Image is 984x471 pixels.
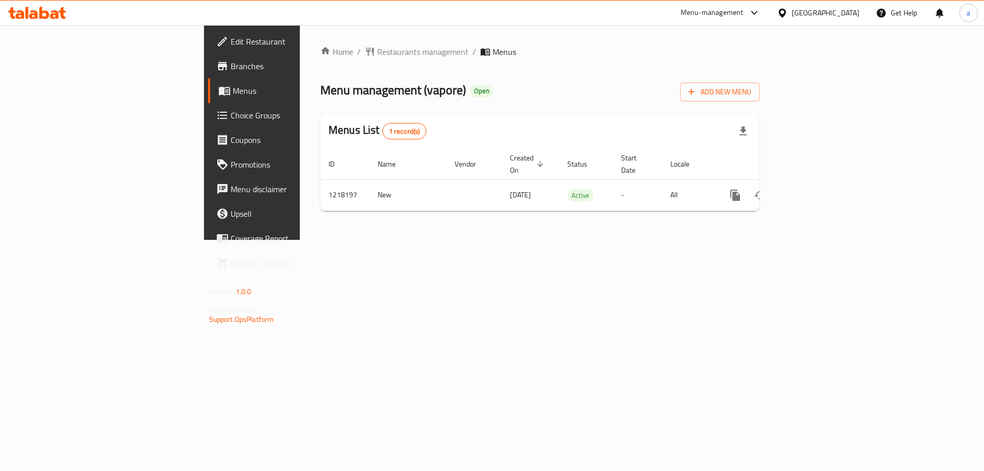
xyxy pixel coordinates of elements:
[231,134,360,146] span: Coupons
[231,183,360,195] span: Menu disclaimer
[208,251,368,275] a: Grocery Checklist
[236,285,252,298] span: 1.0.0
[231,208,360,220] span: Upsell
[208,78,368,103] a: Menus
[209,313,274,326] a: Support.OpsPlatform
[382,123,427,139] div: Total records count
[680,83,760,101] button: Add New Menu
[510,152,547,176] span: Created On
[320,78,466,101] span: Menu management ( vapore )
[377,46,468,58] span: Restaurants management
[470,87,494,95] span: Open
[208,177,368,201] a: Menu disclaimer
[329,122,426,139] h2: Menus List
[567,158,601,170] span: Status
[748,183,772,208] button: Change Status
[473,46,476,58] li: /
[455,158,489,170] span: Vendor
[613,179,662,211] td: -
[723,183,748,208] button: more
[231,232,360,244] span: Coverage Report
[209,302,256,316] span: Get support on:
[208,54,368,78] a: Branches
[208,152,368,177] a: Promotions
[662,179,715,211] td: All
[208,29,368,54] a: Edit Restaurant
[567,189,593,201] div: Active
[383,127,426,136] span: 1 record(s)
[365,46,468,58] a: Restaurants management
[208,128,368,152] a: Coupons
[209,285,234,298] span: Version:
[231,60,360,72] span: Branches
[231,158,360,171] span: Promotions
[208,103,368,128] a: Choice Groups
[231,35,360,48] span: Edit Restaurant
[670,158,703,170] span: Locale
[231,109,360,121] span: Choice Groups
[233,85,360,97] span: Menus
[208,201,368,226] a: Upsell
[320,46,760,58] nav: breadcrumb
[493,46,516,58] span: Menus
[320,149,830,211] table: enhanced table
[370,179,446,211] td: New
[688,86,751,98] span: Add New Menu
[510,188,531,201] span: [DATE]
[329,158,348,170] span: ID
[731,119,755,144] div: Export file
[567,190,593,201] span: Active
[470,85,494,97] div: Open
[231,257,360,269] span: Grocery Checklist
[715,149,830,180] th: Actions
[967,7,970,18] span: a
[208,226,368,251] a: Coverage Report
[378,158,409,170] span: Name
[621,152,650,176] span: Start Date
[681,7,744,19] div: Menu-management
[792,7,859,18] div: [GEOGRAPHIC_DATA]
